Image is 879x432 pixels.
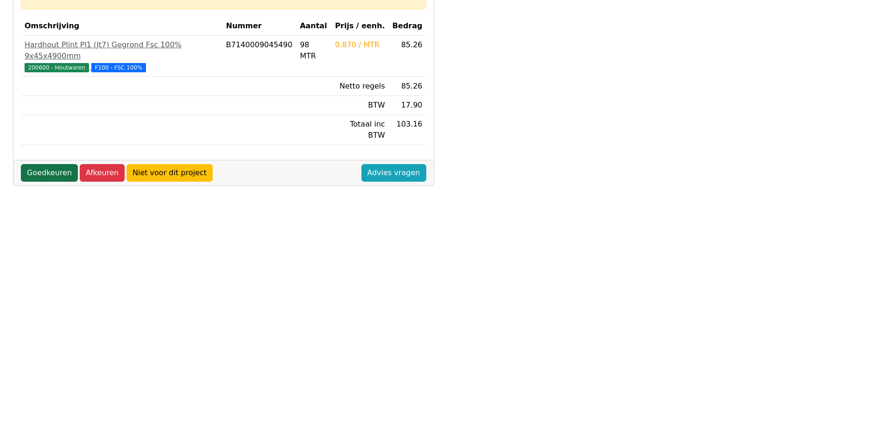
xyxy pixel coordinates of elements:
td: BTW [331,96,389,115]
div: 98 MTR [300,39,328,62]
a: Goedkeuren [21,164,78,182]
td: Totaal inc BTW [331,115,389,145]
a: Niet voor dit project [126,164,213,182]
th: Prijs / eenh. [331,17,389,36]
a: Afkeuren [80,164,125,182]
th: Nummer [222,17,296,36]
span: 200600 - Houtwaren [25,63,89,72]
div: 0.870 / MTR [335,39,385,51]
a: Advies vragen [361,164,426,182]
td: Netto regels [331,77,389,96]
th: Aantal [296,17,331,36]
td: 17.90 [389,96,426,115]
td: 103.16 [389,115,426,145]
th: Omschrijving [21,17,222,36]
a: Hardhout Plint Pl1 (Jt7) Gegrond Fsc 100% 9x45x4900mm200600 - Houtwaren F100 - FSC 100% [25,39,219,73]
div: Hardhout Plint Pl1 (Jt7) Gegrond Fsc 100% 9x45x4900mm [25,39,219,62]
th: Bedrag [389,17,426,36]
td: B7140009045490 [222,36,296,77]
td: 85.26 [389,77,426,96]
td: 85.26 [389,36,426,77]
span: F100 - FSC 100% [91,63,146,72]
